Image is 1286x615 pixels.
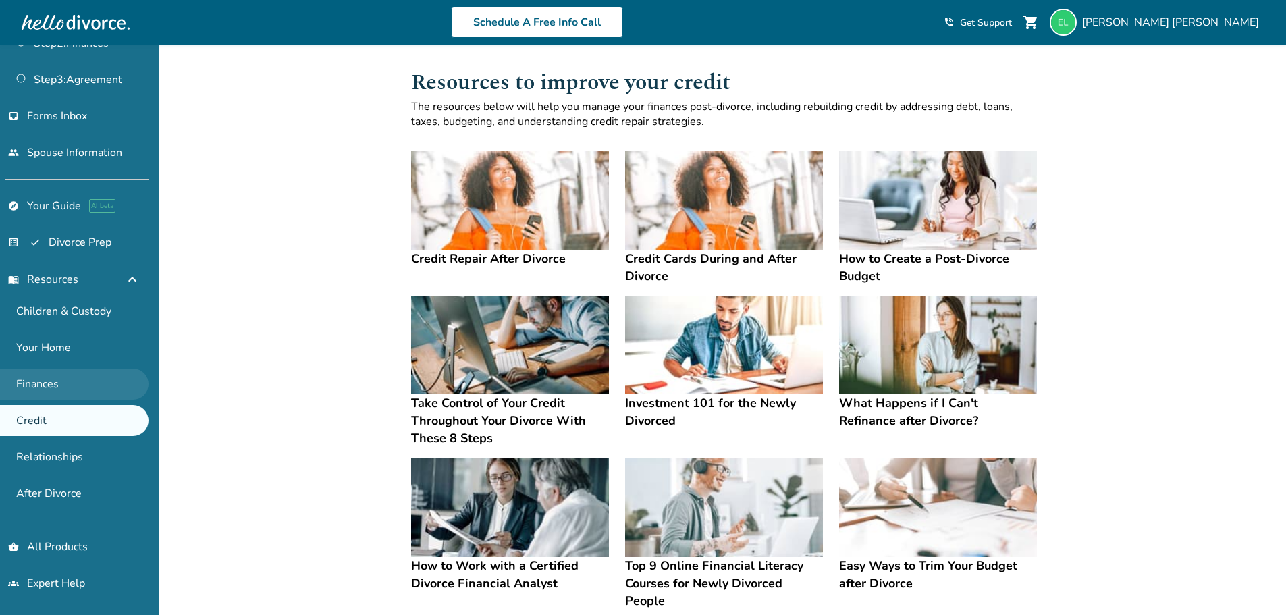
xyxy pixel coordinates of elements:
h4: What Happens if I Can't Refinance after Divorce? [839,394,1037,429]
a: Easy Ways to Trim Your Budget after DivorceEasy Ways to Trim Your Budget after Divorce [839,458,1037,592]
span: explore [8,200,19,211]
span: Get Support [960,16,1012,29]
a: Schedule A Free Info Call [451,7,623,38]
h4: How to Work with a Certified Divorce Financial Analyst [411,557,609,592]
h4: Take Control of Your Credit Throughout Your Divorce With These 8 Steps [411,394,609,447]
img: Take Control of Your Credit Throughout Your Divorce With These 8 Steps [411,296,609,395]
span: people [8,147,19,158]
a: phone_in_talkGet Support [944,16,1012,29]
span: inbox [8,111,19,122]
h4: How to Create a Post-Divorce Budget [839,250,1037,285]
img: Investment 101 for the Newly Divorced [625,296,823,395]
span: menu_book [8,274,19,285]
h1: Resources to improve your credit [411,66,1038,99]
img: Credit Cards During and After Divorce [625,151,823,250]
img: Top 9 Online Financial Literacy Courses for Newly Divorced People [625,458,823,557]
h4: Credit Repair After Divorce [411,250,609,267]
iframe: Chat Widget [1218,550,1286,615]
span: [PERSON_NAME] [PERSON_NAME] [1082,15,1264,30]
a: How to Create a Post-Divorce BudgetHow to Create a Post-Divorce Budget [839,151,1037,285]
span: AI beta [89,199,115,213]
span: Forms Inbox [27,109,87,124]
h4: Easy Ways to Trim Your Budget after Divorce [839,557,1037,592]
img: Easy Ways to Trim Your Budget after Divorce [839,458,1037,557]
a: Investment 101 for the Newly DivorcedInvestment 101 for the Newly Divorced [625,296,823,430]
h4: Credit Cards During and After Divorce [625,250,823,285]
img: How to Create a Post-Divorce Budget [839,151,1037,250]
img: Credit Repair After Divorce [411,151,609,250]
a: Credit Cards During and After DivorceCredit Cards During and After Divorce [625,151,823,285]
span: shopping_cart [1023,14,1039,30]
a: Take Control of Your Credit Throughout Your Divorce With These 8 StepsTake Control of Your Credit... [411,296,609,448]
span: groups [8,578,19,589]
span: expand_less [124,271,140,288]
p: The resources below will help you manage your finances post-divorce, including rebuilding credit ... [411,99,1038,129]
img: lizlinares00@gmail.com [1050,9,1077,36]
span: phone_in_talk [944,17,955,28]
a: What Happens if I Can't Refinance after Divorce?What Happens if I Can't Refinance after Divorce? [839,296,1037,430]
img: How to Work with a Certified Divorce Financial Analyst [411,458,609,557]
span: Resources [8,272,78,287]
h4: Top 9 Online Financial Literacy Courses for Newly Divorced People [625,557,823,610]
span: shopping_basket [8,541,19,552]
a: Top 9 Online Financial Literacy Courses for Newly Divorced PeopleTop 9 Online Financial Literacy ... [625,458,823,610]
a: Credit Repair After DivorceCredit Repair After Divorce [411,151,609,267]
h4: Investment 101 for the Newly Divorced [625,394,823,429]
span: list_alt_check [8,237,41,248]
a: How to Work with a Certified Divorce Financial AnalystHow to Work with a Certified Divorce Financ... [411,458,609,592]
img: What Happens if I Can't Refinance after Divorce? [839,296,1037,395]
